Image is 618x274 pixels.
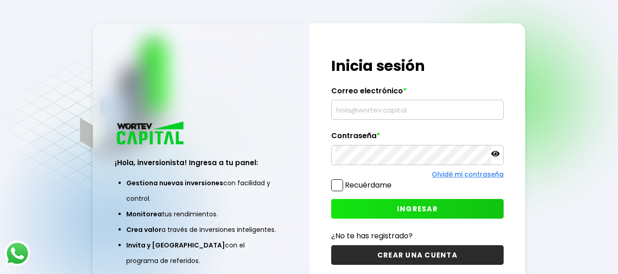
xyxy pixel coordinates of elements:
span: Invita y [GEOGRAPHIC_DATA] [126,241,225,250]
li: tus rendimientos. [126,206,276,222]
li: con facilidad y control. [126,175,276,206]
button: INGRESAR [331,199,504,219]
input: hola@wortev.capital [335,100,500,119]
span: INGRESAR [397,204,438,214]
a: Olvidé mi contraseña [432,170,504,179]
span: Crea valor [126,225,161,234]
h1: Inicia sesión [331,55,504,77]
img: logos_whatsapp-icon.242b2217.svg [5,241,30,266]
label: Correo electrónico [331,86,504,100]
label: Recuérdame [345,180,392,190]
label: Contraseña [331,131,504,145]
span: Gestiona nuevas inversiones [126,178,223,188]
img: logo_wortev_capital [115,120,187,147]
h3: ¡Hola, inversionista! Ingresa a tu panel: [115,157,288,168]
button: CREAR UNA CUENTA [331,245,504,265]
a: ¿No te has registrado?CREAR UNA CUENTA [331,230,504,265]
span: Monitorea [126,210,162,219]
li: a través de inversiones inteligentes. [126,222,276,237]
p: ¿No te has registrado? [331,230,504,242]
li: con el programa de referidos. [126,237,276,269]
